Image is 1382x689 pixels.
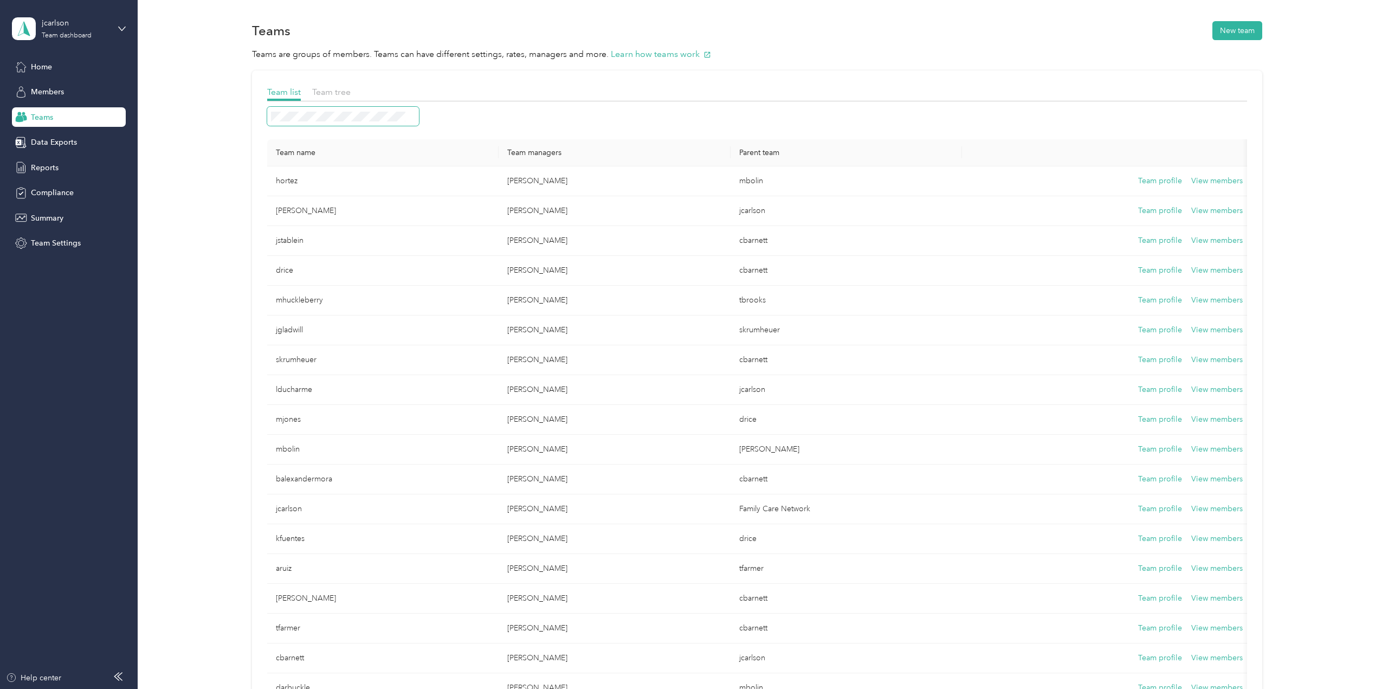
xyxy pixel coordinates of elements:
button: View members [1191,235,1243,247]
button: View members [1191,443,1243,455]
p: [PERSON_NAME] [507,205,721,217]
button: Team profile [1138,235,1182,247]
p: [PERSON_NAME] [507,443,721,455]
td: cbarnett [731,584,962,614]
td: lducharme [267,375,499,405]
th: Team name [267,139,499,166]
button: View members [1191,354,1243,366]
button: Learn how teams work [611,48,711,61]
button: Team profile [1138,593,1182,604]
span: Summary [31,213,63,224]
button: Team profile [1138,384,1182,396]
td: mhuckleberry [267,286,499,315]
td: kfuentes [267,524,499,554]
p: [PERSON_NAME] [507,175,721,187]
td: mjones [267,405,499,435]
td: hortez [267,166,499,196]
td: cbarnett [731,465,962,494]
td: jcarlson [267,494,499,524]
td: mbolin [267,435,499,465]
button: Team profile [1138,563,1182,575]
button: Team profile [1138,354,1182,366]
button: View members [1191,175,1243,187]
td: cbarnett [731,614,962,643]
button: View members [1191,384,1243,396]
button: View members [1191,265,1243,276]
button: Team profile [1138,175,1182,187]
span: Team tree [312,87,351,97]
td: tbrooks [731,286,962,315]
td: drice [731,524,962,554]
td: Family Care Network [731,494,962,524]
p: [PERSON_NAME] [507,563,721,575]
td: mbolin [731,166,962,196]
td: tfarmer [267,614,499,643]
td: jcarlson [731,643,962,673]
button: View members [1191,533,1243,545]
td: skrumheuer [267,345,499,375]
td: cbarnett [731,345,962,375]
td: bredin [267,584,499,614]
button: Team profile [1138,503,1182,515]
p: [PERSON_NAME] [507,652,721,664]
p: [PERSON_NAME] [507,414,721,426]
td: jcarlson [731,375,962,405]
td: cbarnett [267,643,499,673]
iframe: Everlance-gr Chat Button Frame [1321,628,1382,689]
td: tfarmer [731,554,962,584]
td: drice [731,405,962,435]
button: View members [1191,563,1243,575]
p: [PERSON_NAME] [507,265,721,276]
th: Parent team [731,139,962,166]
span: Home [31,61,52,73]
span: Team list [267,87,301,97]
div: jcarlson [42,17,109,29]
td: skrumheuer [731,315,962,345]
td: cbarnett [731,256,962,286]
button: View members [1191,414,1243,426]
button: Team profile [1138,473,1182,485]
button: Team profile [1138,294,1182,306]
button: New team [1212,21,1262,40]
button: View members [1191,205,1243,217]
span: Reports [31,162,59,173]
p: [PERSON_NAME] [507,294,721,306]
button: View members [1191,503,1243,515]
p: [PERSON_NAME] [507,324,721,336]
button: Help center [6,672,61,684]
button: Team profile [1138,443,1182,455]
button: View members [1191,324,1243,336]
td: jon [267,196,499,226]
td: cbarnett [731,226,962,256]
p: [PERSON_NAME] [507,533,721,545]
span: Members [31,86,64,98]
button: Team profile [1138,652,1182,664]
p: [PERSON_NAME] [507,622,721,634]
span: Compliance [31,187,74,198]
button: View members [1191,473,1243,485]
td: jon [731,435,962,465]
button: View members [1191,294,1243,306]
td: jgladwill [267,315,499,345]
p: [PERSON_NAME] [507,473,721,485]
td: jcarlson [731,196,962,226]
td: balexandermora [267,465,499,494]
button: View members [1191,652,1243,664]
p: [PERSON_NAME] [507,354,721,366]
p: [PERSON_NAME] [507,384,721,396]
td: drice [267,256,499,286]
td: aruiz [267,554,499,584]
button: Team profile [1138,324,1182,336]
span: Data Exports [31,137,77,148]
td: jstablein [267,226,499,256]
button: Team profile [1138,205,1182,217]
span: Team Settings [31,237,81,249]
button: View members [1191,593,1243,604]
button: View members [1191,622,1243,634]
p: [PERSON_NAME] [507,235,721,247]
button: Team profile [1138,533,1182,545]
p: [PERSON_NAME] [507,593,721,604]
button: Team profile [1138,265,1182,276]
div: Team dashboard [42,33,92,39]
